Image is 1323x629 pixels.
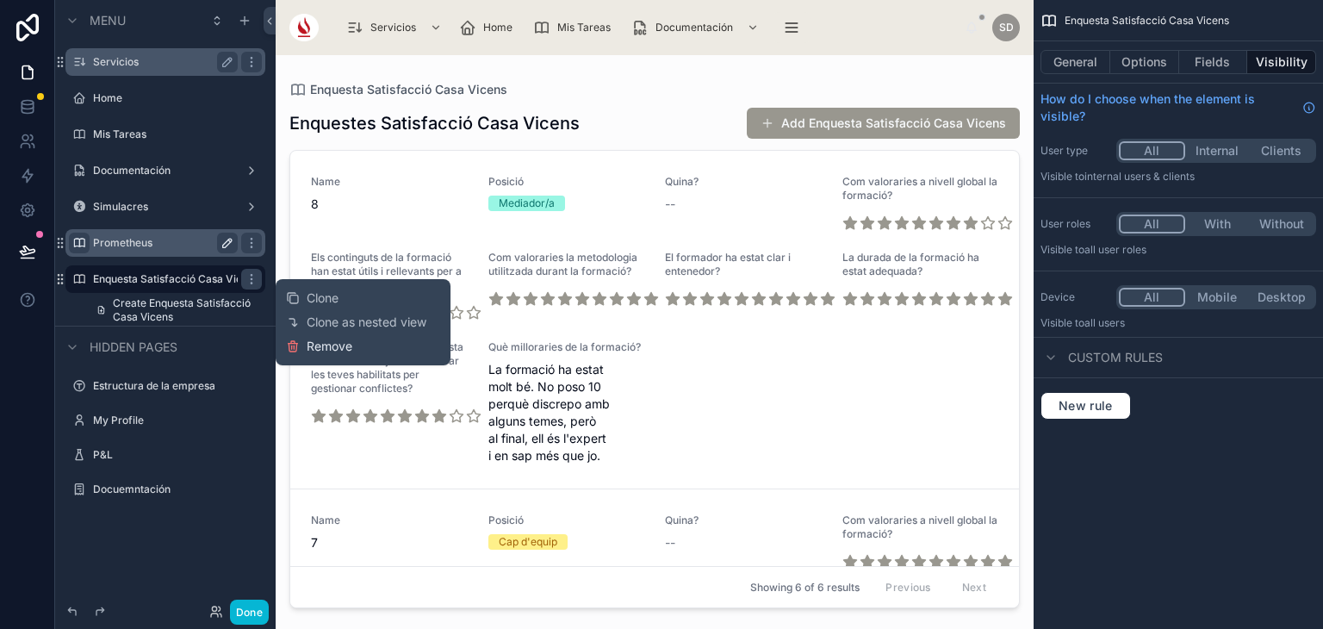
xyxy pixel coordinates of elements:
[1119,215,1185,234] button: All
[1119,141,1185,160] button: All
[1040,90,1316,125] a: How do I choose when the element is visible?
[1068,349,1163,366] span: Custom rules
[999,21,1014,34] span: SD
[93,200,238,214] label: Simulacres
[750,581,860,595] span: Showing 6 of 6 results
[1247,50,1316,74] button: Visibility
[113,296,255,324] span: Create Enquesta Satisfacció Casa Vicens
[1040,90,1295,125] span: How do I choose when the element is visible?
[286,314,440,331] button: Clone as nested view
[1110,50,1179,74] button: Options
[93,164,238,177] label: Documentación
[1052,398,1120,414] span: New rule
[1249,288,1314,307] button: Desktop
[370,21,416,34] span: Servicios
[93,91,262,105] label: Home
[230,600,269,625] button: Done
[286,290,352,307] button: Clone
[1040,50,1110,74] button: General
[341,12,450,43] a: Servicios
[93,128,262,141] label: Mis Tareas
[93,55,231,69] label: Servicios
[286,338,352,355] button: Remove
[1040,217,1109,231] label: User roles
[655,21,733,34] span: Documentación
[1084,170,1195,183] span: Internal users & clients
[1040,392,1131,420] button: New rule
[1040,290,1109,304] label: Device
[93,448,262,462] label: P&L
[528,12,623,43] a: Mis Tareas
[1249,215,1314,234] button: Without
[93,483,262,496] label: Docuemntación
[289,14,319,41] img: App logo
[90,12,126,29] span: Menu
[1119,288,1185,307] button: All
[307,338,352,355] span: Remove
[93,236,231,250] label: Prometheus
[1084,243,1146,256] span: All user roles
[1179,50,1248,74] button: Fields
[1249,141,1314,160] button: Clients
[557,21,611,34] span: Mis Tareas
[332,9,965,47] div: scrollable content
[307,290,339,307] span: Clone
[483,21,512,34] span: Home
[93,414,262,427] label: My Profile
[86,296,265,324] a: Create Enquesta Satisfacció Casa Vicens
[93,272,238,286] label: Enquesta Satisfacció Casa Vicens
[1185,141,1250,160] button: Internal
[454,12,525,43] a: Home
[1040,170,1316,184] p: Visible to
[1185,288,1250,307] button: Mobile
[1040,243,1316,257] p: Visible to
[1040,144,1109,158] label: User type
[626,12,767,43] a: Documentación
[307,314,426,331] span: Clone as nested view
[1040,316,1316,330] p: Visible to
[1065,14,1229,28] span: Enquesta Satisfacció Casa Vicens
[1084,316,1125,329] span: all users
[1185,215,1250,234] button: With
[93,379,262,393] label: Estructura de la empresa
[90,339,177,356] span: Hidden pages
